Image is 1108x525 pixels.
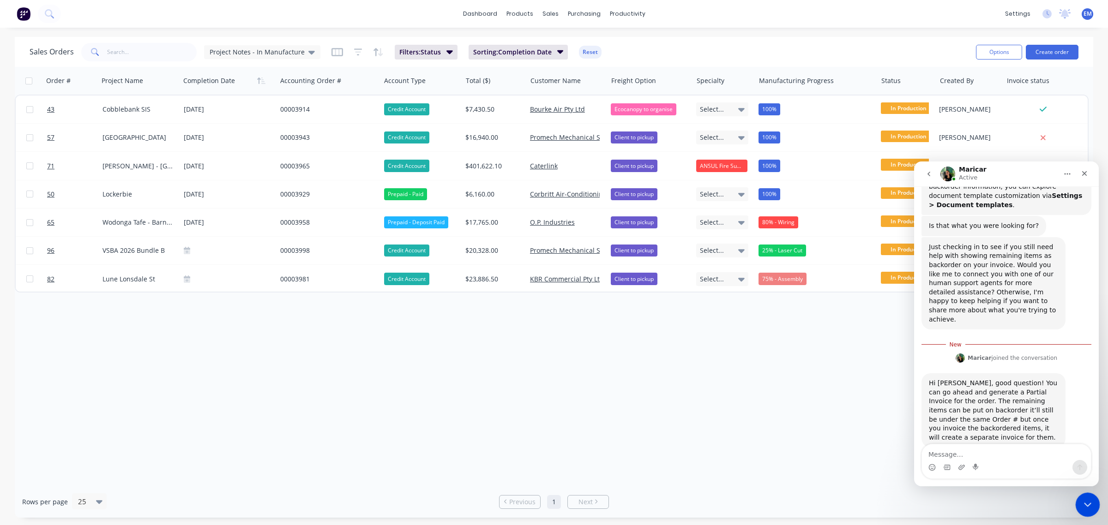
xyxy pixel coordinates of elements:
[280,246,372,255] div: 00003998
[47,124,102,151] a: 57
[102,133,173,142] div: [GEOGRAPHIC_DATA]
[280,161,372,171] div: 00003965
[759,216,798,228] div: 80% - Wiring
[939,105,996,114] div: [PERSON_NAME]
[473,48,552,57] span: Sorting: Completion Date
[30,48,74,56] h1: Sales Orders
[940,76,974,85] div: Created By
[881,131,936,142] span: In Production
[47,180,102,208] a: 50
[605,7,650,21] div: productivity
[697,76,724,85] div: Specialty
[280,274,372,284] div: 00003981
[700,246,724,255] span: Select...
[700,218,724,227] span: Select...
[465,105,519,114] div: $7,430.50
[466,76,490,85] div: Total ($)
[465,133,519,142] div: $16,940.00
[1084,10,1092,18] span: EM
[530,161,558,170] a: Caterlink
[47,237,102,264] a: 96
[184,132,273,143] div: [DATE]
[458,7,502,21] a: dashboard
[881,215,936,227] span: In Production
[568,497,608,507] a: Next page
[102,218,173,227] div: Wodonga Tafe - Barnawartha
[280,218,372,227] div: 00003958
[465,161,519,171] div: $401,622.10
[47,265,102,293] a: 82
[881,187,936,199] span: In Production
[509,497,536,507] span: Previous
[107,43,197,61] input: Search...
[530,246,622,255] a: Promech Mechanical Services
[102,105,173,114] div: Cobblebank SIS
[102,274,173,284] div: Lune Lonsdale St
[611,188,657,200] div: Client to pickup
[530,76,581,85] div: Customer Name
[700,133,724,142] span: Select...
[530,274,604,283] a: KBR Commercial Pty Ltd
[530,218,575,227] a: O.P. Industries
[280,76,341,85] div: Accounting Order #
[280,105,372,114] div: 00003914
[210,47,305,57] span: Project Notes - In Manufacture
[700,274,724,284] span: Select...
[538,7,563,21] div: sales
[465,190,519,199] div: $6,160.00
[881,159,936,170] span: In Production
[46,76,71,85] div: Order #
[611,245,657,257] div: Client to pickup
[384,245,429,257] div: Credit Account
[384,103,429,115] div: Credit Account
[465,274,519,284] div: $23,886.50
[47,133,54,142] span: 57
[47,95,102,123] a: 43
[611,273,657,285] div: Client to pickup
[696,160,748,172] div: ANSUL Fire Suppression
[280,133,372,142] div: 00003943
[530,133,622,142] a: Promech Mechanical Services
[530,105,585,113] a: Bourke Air Pty Ltd
[495,495,613,509] ul: Pagination
[1000,7,1035,21] div: settings
[102,161,173,171] div: [PERSON_NAME] - [GEOGRAPHIC_DATA]
[22,497,68,507] span: Rows per page
[465,218,519,227] div: $17,765.00
[1026,45,1078,60] button: Create order
[102,76,143,85] div: Project Name
[384,76,426,85] div: Account Type
[1076,493,1100,517] iframe: Intercom live chat
[759,273,807,285] div: 75% - Assembly
[700,105,724,114] span: Select...
[914,161,1099,486] iframe: Intercom live chat
[183,76,235,85] div: Completion Date
[759,131,780,143] div: 100%
[611,76,656,85] div: Freight Option
[759,160,780,172] div: 100%
[500,497,540,507] a: Previous page
[465,246,519,255] div: $20,328.00
[759,245,806,257] div: 25% - Laser Cut
[578,497,593,507] span: Next
[47,190,54,199] span: 50
[881,272,936,283] span: In Production
[881,102,936,114] span: In Production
